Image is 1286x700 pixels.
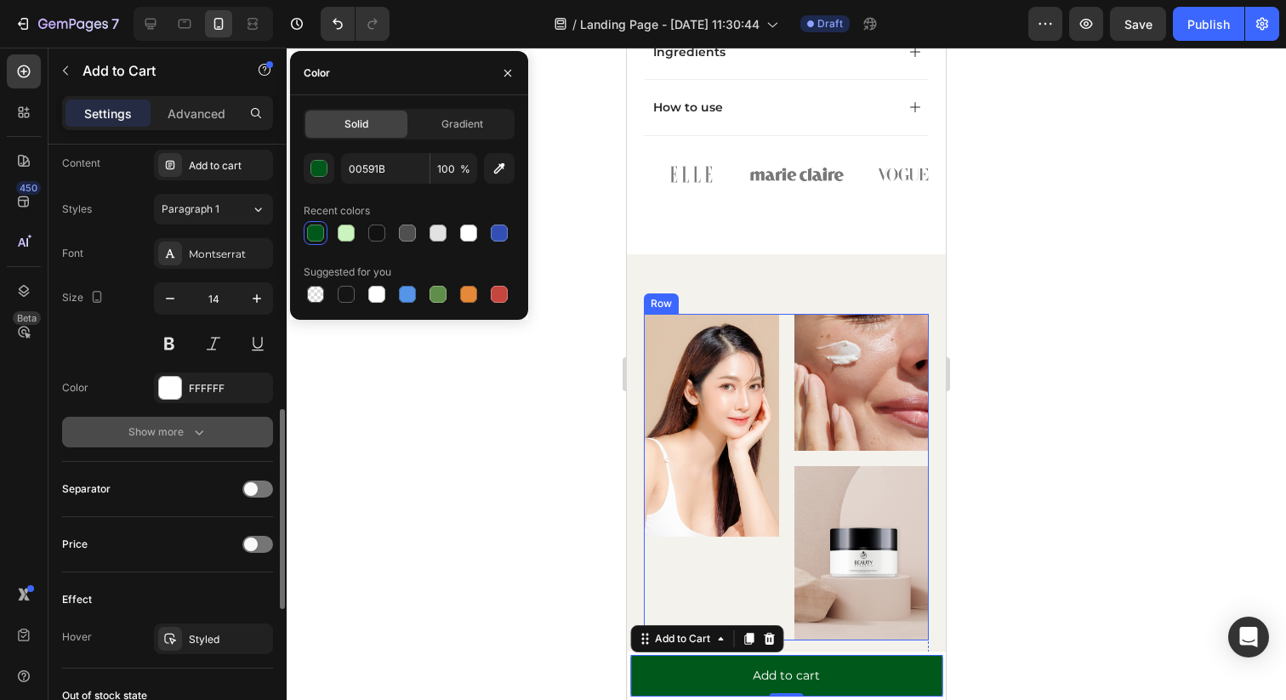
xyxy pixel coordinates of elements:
div: Beta [13,311,41,325]
div: Show more [128,424,208,441]
div: Price [62,537,88,552]
div: FFFFFF [189,381,269,396]
img: tab_keywords_by_traffic_grey.svg [169,99,183,112]
div: Content [62,156,100,171]
div: Open Intercom Messenger [1228,617,1269,657]
button: 7 [7,7,127,41]
div: Undo/Redo [321,7,390,41]
span: % [460,162,470,177]
p: How to use [26,52,96,67]
div: Domain Overview [65,100,152,111]
button: Show more [62,417,273,447]
img: gempages_585776135493649091-06ddb04d-099c-4459-9580-92693c031555.png [123,106,218,148]
p: Advanced [168,105,225,122]
span: Gradient [441,117,483,132]
div: Font [62,246,83,261]
img: tab_domain_overview_orange.svg [46,99,60,112]
span: Landing Page - [DATE] 11:30:44 [580,15,760,33]
button: Paragraph 1 [154,194,273,225]
div: Row [20,248,48,264]
p: Settings [84,105,132,122]
div: Keywords by Traffic [188,100,287,111]
div: Size [62,287,107,310]
div: Montserrat [189,247,269,262]
button: Save [1110,7,1166,41]
div: Hover [62,629,92,645]
div: Effect [62,592,92,607]
span: Draft [817,16,843,31]
span: / [572,15,577,33]
button: Publish [1173,7,1244,41]
img: website_grey.svg [27,44,41,58]
img: gempages_585776135493649091-f0249a40-41db-4348-9a16-bff8f9d2f684.png [168,418,303,593]
img: gempages_585776135493649091-77503544-b7c3-4a9d-9aad-c050752b7a2d.png [229,106,323,148]
span: Save [1124,17,1152,31]
div: Color [62,380,88,396]
div: Color [304,65,330,81]
div: Add to cart [189,158,269,174]
span: Solid [344,117,368,132]
span: Paragraph 1 [162,202,219,217]
img: logo_orange.svg [27,27,41,41]
div: Styled [189,632,269,647]
div: Publish [1187,15,1230,33]
img: gempages_585776135493649091-e5a8607c-613f-4d48-b38c-03cceb1b7579.png [17,106,111,148]
img: gempages_585776135493649091-b359e849-2c8f-454f-ab49-b631e0fa0114.png [168,266,303,403]
div: Domain: [DOMAIN_NAME] [44,44,187,58]
input: Eg: FFFFFF [341,153,430,184]
iframe: To enrich screen reader interactions, please activate Accessibility in Grammarly extension settings [627,48,946,700]
div: v 4.0.25 [48,27,83,41]
div: Styles [62,202,92,217]
p: Add to Cart [83,60,227,81]
img: gempages_585776135493649091-1da83b86-4267-400e-b1ca-d69cbd25c815.png [17,266,152,488]
div: 450 [16,181,41,195]
div: Recent colors [304,203,370,219]
div: Separator [62,481,111,497]
p: 7 [111,14,119,34]
div: Suggested for you [304,265,391,280]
